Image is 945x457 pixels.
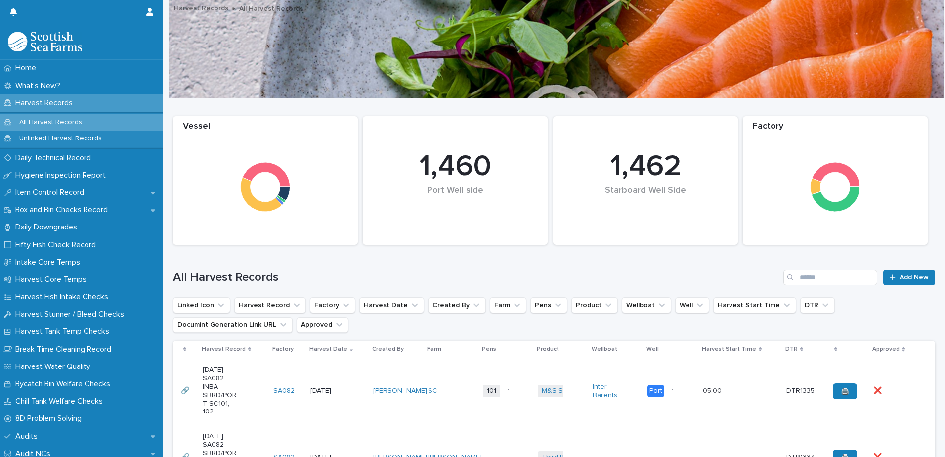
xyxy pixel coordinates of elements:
button: Factory [310,297,355,313]
p: Chill Tank Welfare Checks [11,397,111,406]
a: SA082 [273,387,295,395]
span: + 1 [668,388,674,394]
button: Documint Generation Link URL [173,317,293,333]
p: Approved [872,344,900,355]
p: Hygiene Inspection Report [11,171,114,180]
input: Search [783,270,877,285]
a: Add New [883,270,935,285]
p: Fifty Fish Check Record [11,240,104,250]
p: DTR1335 [786,385,816,395]
p: Home [11,63,44,73]
p: Well [646,344,659,355]
a: SC [428,387,437,395]
a: [PERSON_NAME] [373,387,427,395]
p: Factory [272,344,294,355]
p: Wellboat [592,344,617,355]
button: Wellboat [622,297,671,313]
p: 🔗 [181,385,191,395]
p: What's New? [11,81,68,91]
p: Harvest Start Time [702,344,756,355]
p: Product [537,344,559,355]
p: Harvest Core Temps [11,275,94,284]
p: Harvest Stunner / Bleed Checks [11,310,132,319]
button: Created By [428,297,486,313]
p: 8D Problem Solving [11,414,89,423]
p: Farm [427,344,441,355]
div: Vessel [173,121,358,137]
p: Daily Technical Record [11,153,99,163]
p: DTR [785,344,798,355]
p: Break Time Cleaning Record [11,345,119,354]
button: Product [571,297,618,313]
button: Approved [297,317,348,333]
div: 1,462 [570,149,721,184]
span: 101 [483,385,500,397]
p: All Harvest Records [11,118,90,127]
p: Bycatch Bin Welfare Checks [11,379,118,389]
button: Harvest Start Time [713,297,796,313]
button: Well [675,297,709,313]
p: Harvest Date [309,344,347,355]
p: Audits [11,432,45,441]
p: Harvest Record [202,344,246,355]
span: + 1 [504,388,510,394]
p: Unlinked Harvest Records [11,135,110,143]
p: Box and Bin Checks Record [11,205,116,215]
p: ❌ [873,385,884,395]
h1: All Harvest Records [173,271,779,285]
span: 🖨️ [841,388,849,395]
img: mMrefqRFQpe26GRNOUkG [8,32,82,51]
div: Factory [743,121,928,137]
p: Harvest Water Quality [11,362,98,371]
p: Pens [482,344,496,355]
a: Harvest Records [174,2,228,13]
div: Port [647,385,664,397]
span: Add New [900,274,929,281]
p: Harvest Records [11,98,81,108]
a: M&S Select [542,387,579,395]
p: Harvest Tank Temp Checks [11,327,117,336]
p: Item Control Record [11,188,92,197]
div: Port Well side [380,185,531,217]
p: [DATE] [310,387,345,395]
tr: 🔗🔗 [DATE] SA082 INBA-SBRD/PORT SC101, 102SA082 [DATE][PERSON_NAME] SC 101+1M&S Select Inter Baren... [173,358,935,424]
button: Harvest Date [359,297,424,313]
button: Linked Icon [173,297,230,313]
p: Harvest Fish Intake Checks [11,292,116,302]
p: 05:00 [703,385,724,395]
p: [DATE] SA082 INBA-SBRD/PORT SC101, 102 [203,366,238,416]
button: Pens [530,297,567,313]
p: All Harvest Records [239,2,303,13]
button: DTR [800,297,835,313]
button: Farm [490,297,526,313]
div: 1,460 [380,149,531,184]
a: 🖨️ [833,383,857,399]
p: Created By [372,344,404,355]
p: Intake Core Temps [11,258,88,267]
a: Inter Barents [593,383,628,400]
div: Starboard Well Side [570,185,721,217]
p: Daily Downgrades [11,223,85,232]
button: Harvest Record [234,297,306,313]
